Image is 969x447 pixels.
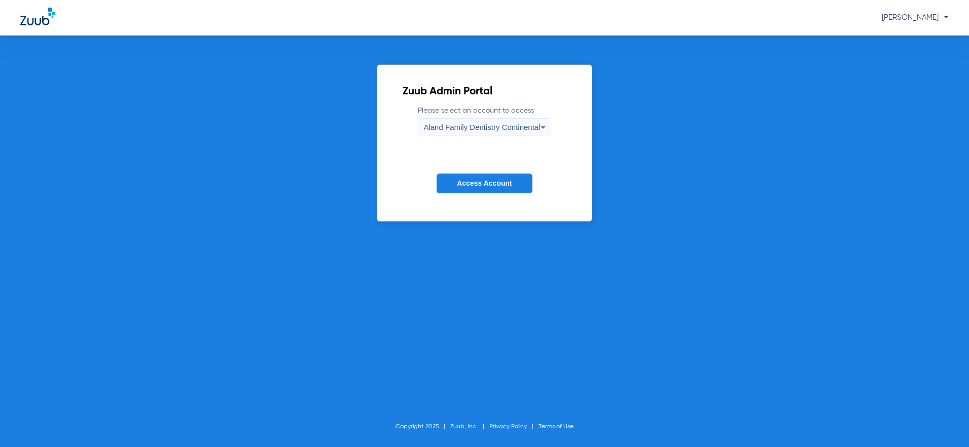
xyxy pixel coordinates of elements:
h2: Zuub Admin Portal [403,87,566,97]
span: Aland Family Dentistry Continental [423,123,540,131]
span: [PERSON_NAME] [882,14,949,21]
span: Access Account [457,179,512,187]
a: Privacy Policy [489,424,527,430]
li: Copyright 2025 [396,422,450,432]
button: Access Account [437,174,532,193]
a: Terms of Use [539,424,573,430]
label: Please select an account to access [418,106,551,135]
img: Zuub Logo [20,8,55,25]
li: Zuub, Inc. [450,422,489,432]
